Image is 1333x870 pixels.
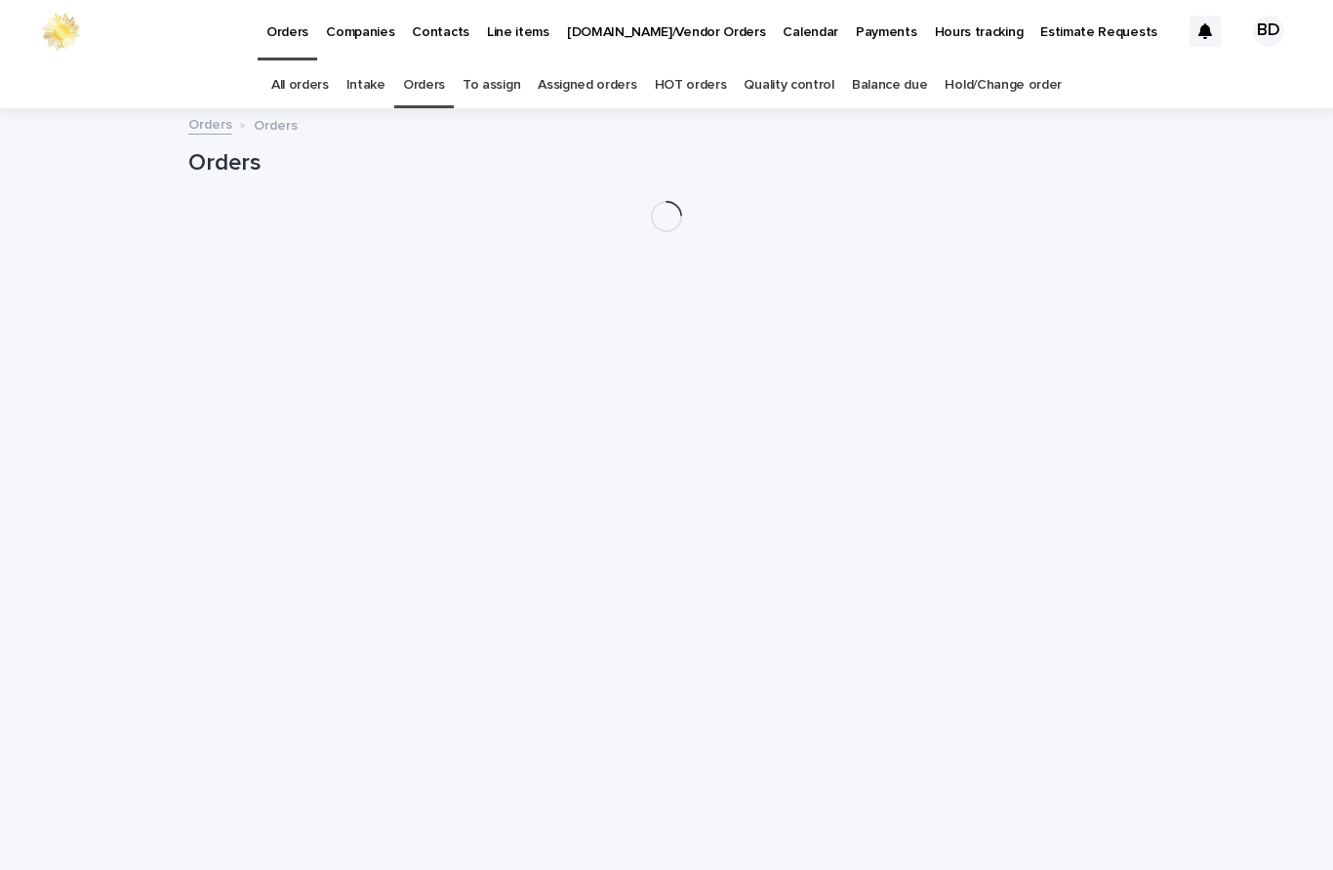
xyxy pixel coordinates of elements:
a: Balance due [852,62,928,108]
a: Quality control [744,62,833,108]
a: Assigned orders [538,62,636,108]
a: Hold/Change order [945,62,1062,108]
a: All orders [271,62,329,108]
a: Intake [346,62,385,108]
h1: Orders [188,149,1145,178]
p: Orders [254,113,298,135]
a: To assign [463,62,520,108]
a: Orders [188,112,232,135]
img: 0ffKfDbyRa2Iv8hnaAqg [39,12,82,51]
a: HOT orders [655,62,727,108]
a: Orders [403,62,445,108]
div: BD [1253,16,1284,47]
